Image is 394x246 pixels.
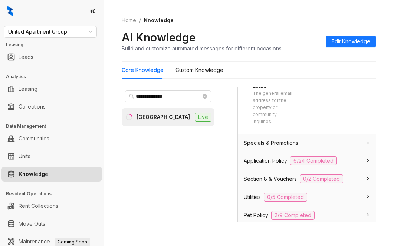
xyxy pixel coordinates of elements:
[6,73,104,80] h3: Analytics
[195,113,211,122] span: Live
[19,199,58,213] a: Rent Collections
[19,216,45,231] a: Move Outs
[129,94,134,99] span: search
[365,195,370,199] span: collapsed
[238,152,376,170] div: Application Policy6/24 Completed
[365,213,370,217] span: collapsed
[244,175,297,183] span: Section 8 & Vouchers
[238,170,376,188] div: Section 8 & Vouchers0/2 Completed
[365,141,370,145] span: collapsed
[120,16,138,24] a: Home
[1,82,102,96] li: Leasing
[365,158,370,163] span: collapsed
[137,113,190,121] div: [GEOGRAPHIC_DATA]
[55,238,90,246] span: Coming Soon
[332,37,370,46] span: Edit Knowledge
[19,131,49,146] a: Communities
[244,157,287,165] span: Application Policy
[290,156,337,165] span: 6/24 Completed
[175,66,223,74] div: Custom Knowledge
[326,36,376,47] button: Edit Knowledge
[19,82,37,96] a: Leasing
[203,94,207,99] span: close-circle
[1,167,102,182] li: Knowledge
[300,174,343,183] span: 0/2 Completed
[7,6,13,16] img: logo
[122,66,164,74] div: Core Knowledge
[19,99,46,114] a: Collections
[122,44,283,52] div: Build and customize automated messages for different occasions.
[1,99,102,114] li: Collections
[19,167,48,182] a: Knowledge
[1,216,102,231] li: Move Outs
[238,134,376,152] div: Specials & Promotions
[253,90,296,125] div: The general email address for the property or community inquiries.
[264,193,307,202] span: 0/5 Completed
[244,193,261,201] span: Utilities
[365,176,370,181] span: collapsed
[238,188,376,206] div: Utilities0/5 Completed
[1,131,102,146] li: Communities
[19,50,33,64] a: Leads
[8,26,92,37] span: United Apartment Group
[1,199,102,213] li: Rent Collections
[1,149,102,164] li: Units
[244,139,298,147] span: Specials & Promotions
[1,50,102,64] li: Leads
[144,17,174,23] span: Knowledge
[6,123,104,130] h3: Data Management
[6,41,104,48] h3: Leasing
[19,149,30,164] a: Units
[238,206,376,224] div: Pet Policy2/9 Completed
[271,211,315,220] span: 2/9 Completed
[244,211,268,219] span: Pet Policy
[122,30,196,44] h2: AI Knowledge
[6,190,104,197] h3: Resident Operations
[139,16,141,24] li: /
